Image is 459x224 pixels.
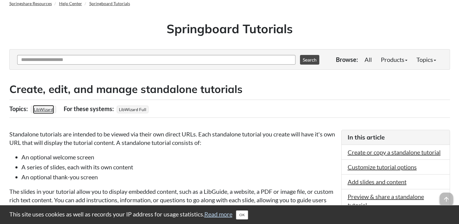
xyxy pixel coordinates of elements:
[9,187,335,213] p: The slides in your tutorial allow you to display embedded content, such as a LibGuide, a website,...
[14,20,445,37] h1: Springboard Tutorials
[348,149,441,156] a: Create or copy a standalone tutorial
[89,1,130,6] a: Springboard Tutorials
[412,53,441,66] a: Topics
[376,53,412,66] a: Products
[117,106,148,113] span: LibWizard Full
[348,133,444,142] h3: In this article
[9,82,450,97] h2: Create, edit, and manage standalone tutorials
[9,103,29,114] div: Topics:
[440,193,453,200] a: arrow_upward
[360,53,376,66] a: All
[33,105,54,114] a: LibWizard
[336,55,358,64] p: Browse:
[348,163,417,171] a: Customize tutorial options
[236,210,248,219] button: Close
[64,103,115,114] div: For these systems:
[59,1,82,6] a: Help Center
[348,178,406,185] a: Add slides and content
[9,130,335,147] p: Standalone tutorials are intended to be viewed via their own direct URLs. Each standalone tutoria...
[21,173,335,181] li: An optional thank-you screen
[21,163,335,171] li: A series of slides, each with its own content
[9,1,52,6] a: Springshare Resources
[3,210,456,219] div: This site uses cookies as well as records your IP address for usage statistics.
[204,210,232,218] a: Read more
[21,153,335,161] li: An optional welcome screen
[440,193,453,206] span: arrow_upward
[300,55,319,65] button: Search
[348,193,424,209] a: Preview & share a standalone tutorial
